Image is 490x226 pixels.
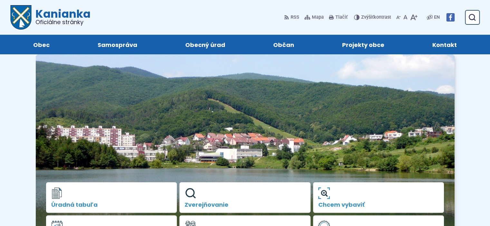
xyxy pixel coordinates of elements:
span: RSS [291,14,299,21]
span: Mapa [312,14,324,21]
span: Tlačiť [335,15,348,20]
span: Projekty obce [342,35,384,54]
a: Kontakt [415,35,475,54]
a: Obecný úrad [168,35,243,54]
span: EN [434,14,440,21]
span: Zverejňovanie [185,202,305,208]
h1: Kanianka [32,8,91,25]
span: Zvýšiť [361,14,374,20]
span: Obecný úrad [185,35,225,54]
a: Obec [15,35,67,54]
button: Zmenšiť veľkosť písma [395,11,402,24]
span: Samospráva [98,35,137,54]
a: Zverejňovanie [179,182,311,213]
span: Úradná tabuľa [51,202,172,208]
span: Občan [273,35,294,54]
span: Obec [33,35,50,54]
span: Chcem vybaviť [318,202,439,208]
a: Projekty obce [325,35,402,54]
a: Úradná tabuľa [46,182,177,213]
button: Nastaviť pôvodnú veľkosť písma [402,11,409,24]
a: Mapa [303,11,325,24]
a: Chcem vybaviť [313,182,444,213]
a: EN [433,14,441,21]
img: Prejsť na domovskú stránku [10,5,32,30]
a: Občan [256,35,312,54]
button: Zvýšiťkontrast [354,11,392,24]
a: Samospráva [80,35,155,54]
button: Zväčšiť veľkosť písma [409,11,419,24]
span: Kontakt [432,35,457,54]
button: Tlačiť [328,11,349,24]
a: Logo Kanianka, prejsť na domovskú stránku. [10,5,91,30]
span: kontrast [361,15,391,20]
img: Prejsť na Facebook stránku [446,13,455,22]
a: RSS [284,11,301,24]
span: Oficiálne stránky [35,19,91,25]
